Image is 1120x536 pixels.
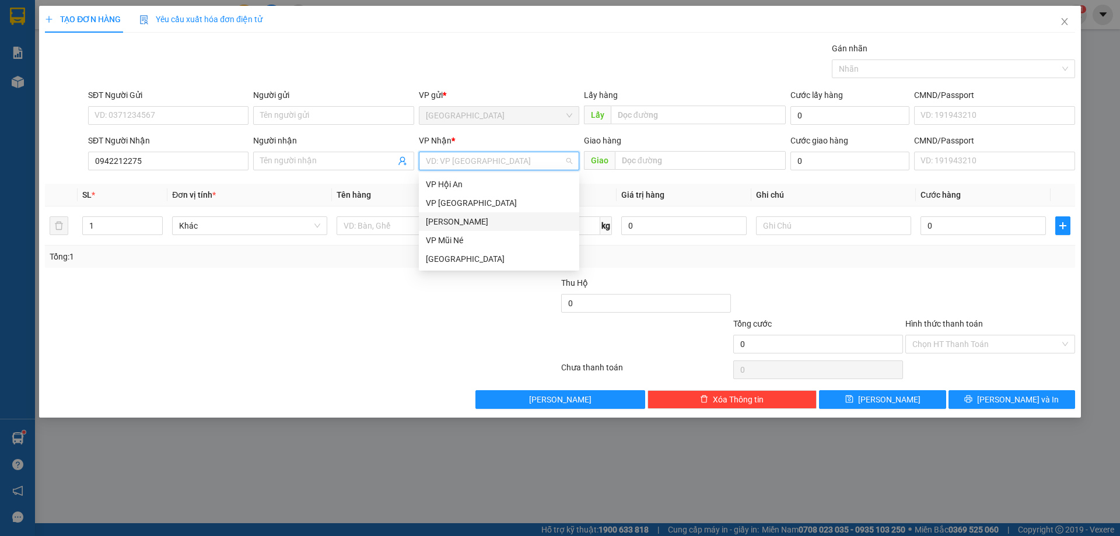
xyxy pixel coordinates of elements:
[584,151,615,170] span: Giao
[426,178,572,191] div: VP Hội An
[790,90,843,100] label: Cước lấy hàng
[611,106,786,124] input: Dọc đường
[139,15,262,24] span: Yêu cầu xuất hóa đơn điện tử
[426,253,572,265] div: [GEOGRAPHIC_DATA]
[419,194,579,212] div: VP Nha Trang
[419,212,579,231] div: Phan Thiết
[337,216,492,235] input: VD: Bàn, Ghế
[45,15,121,24] span: TẠO ĐƠN HÀNG
[584,90,618,100] span: Lấy hàng
[905,319,983,328] label: Hình thức thanh toán
[845,395,853,404] span: save
[253,134,414,147] div: Người nhận
[1056,221,1070,230] span: plus
[1060,17,1069,26] span: close
[475,390,645,409] button: [PERSON_NAME]
[790,106,909,125] input: Cước lấy hàng
[584,106,611,124] span: Lấy
[600,216,612,235] span: kg
[529,393,591,406] span: [PERSON_NAME]
[253,89,414,101] div: Người gửi
[50,250,432,263] div: Tổng: 1
[584,136,621,145] span: Giao hàng
[179,217,320,234] span: Khác
[172,190,216,199] span: Đơn vị tính
[426,107,572,124] span: Đà Lạt
[832,44,867,53] label: Gán nhãn
[88,89,249,101] div: SĐT Người Gửi
[398,156,407,166] span: user-add
[949,390,1075,409] button: printer[PERSON_NAME] và In
[964,395,972,404] span: printer
[560,361,732,381] div: Chưa thanh toán
[756,216,911,235] input: Ghi Chú
[751,184,916,206] th: Ghi chú
[426,215,572,228] div: [PERSON_NAME]
[621,216,747,235] input: 0
[419,231,579,250] div: VP Mũi Né
[700,395,708,404] span: delete
[337,190,371,199] span: Tên hàng
[419,175,579,194] div: VP Hội An
[713,393,764,406] span: Xóa Thông tin
[647,390,817,409] button: deleteXóa Thông tin
[419,89,579,101] div: VP gửi
[914,134,1074,147] div: CMND/Passport
[139,15,149,24] img: icon
[921,190,961,199] span: Cước hàng
[733,319,772,328] span: Tổng cước
[50,216,68,235] button: delete
[1055,216,1070,235] button: plus
[419,250,579,268] div: Đà Lạt
[790,152,909,170] input: Cước giao hàng
[88,134,249,147] div: SĐT Người Nhận
[914,89,1074,101] div: CMND/Passport
[615,151,786,170] input: Dọc đường
[819,390,946,409] button: save[PERSON_NAME]
[82,190,92,199] span: SL
[426,197,572,209] div: VP [GEOGRAPHIC_DATA]
[977,393,1059,406] span: [PERSON_NAME] và In
[419,136,452,145] span: VP Nhận
[561,278,588,288] span: Thu Hộ
[426,234,572,247] div: VP Mũi Né
[45,15,53,23] span: plus
[858,393,921,406] span: [PERSON_NAME]
[1048,6,1081,38] button: Close
[790,136,848,145] label: Cước giao hàng
[621,190,664,199] span: Giá trị hàng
